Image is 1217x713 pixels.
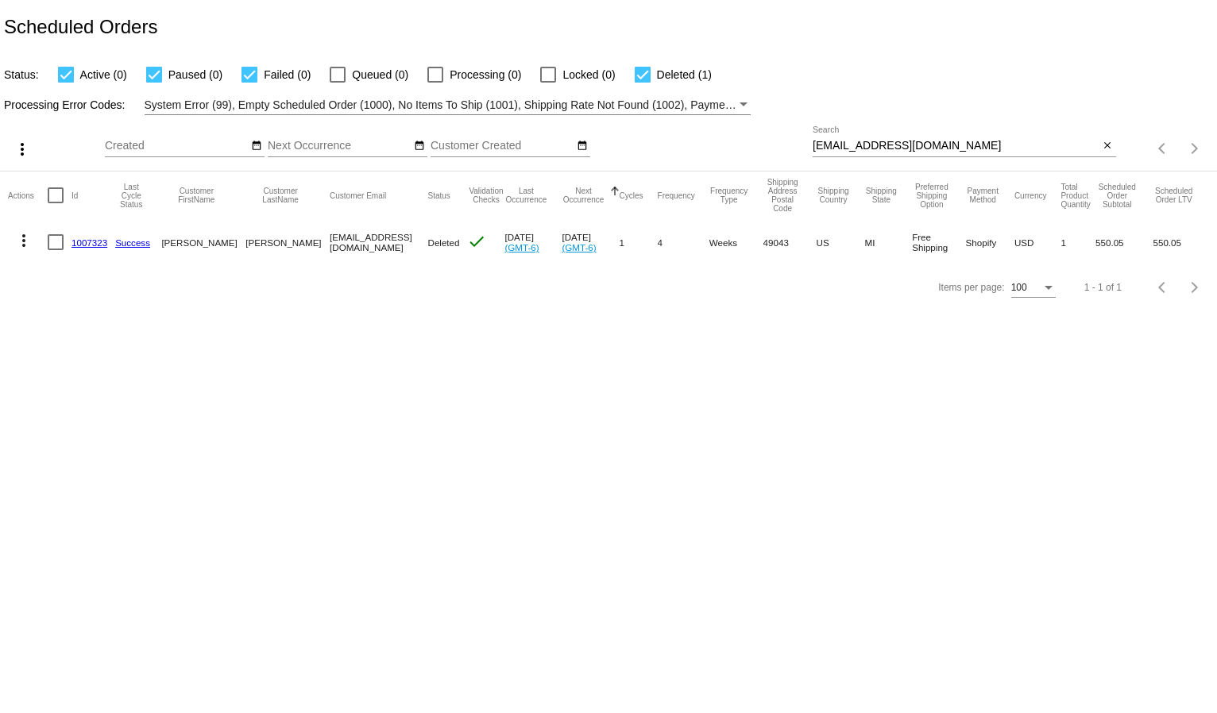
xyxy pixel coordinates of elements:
[709,219,763,265] mat-cell: Weeks
[763,219,817,265] mat-cell: 49043
[105,140,248,152] input: Created
[71,191,78,200] button: Change sorting for Id
[865,219,913,265] mat-cell: MI
[4,68,39,81] span: Status:
[620,219,658,265] mat-cell: 1
[264,65,311,84] span: Failed (0)
[330,191,386,200] button: Change sorting for CustomerEmail
[1061,219,1095,265] mat-cell: 1
[467,232,486,251] mat-icon: check
[1102,140,1113,152] mat-icon: close
[966,219,1014,265] mat-cell: Shopify
[251,140,262,152] mat-icon: date_range
[1014,219,1061,265] mat-cell: USD
[709,187,749,204] button: Change sorting for FrequencyType
[562,242,596,252] a: (GMT-6)
[1011,282,1027,293] span: 100
[4,16,157,38] h2: Scheduled Orders
[658,191,695,200] button: Change sorting for Frequency
[71,237,107,248] a: 1007323
[428,191,450,200] button: Change sorting for Status
[115,183,147,209] button: Change sorting for LastProcessingCycleId
[1147,272,1179,303] button: Previous page
[352,65,408,84] span: Queued (0)
[562,187,605,204] button: Change sorting for NextOccurrenceUtc
[817,219,865,265] mat-cell: US
[966,187,1000,204] button: Change sorting for PaymentMethod.Type
[1084,282,1122,293] div: 1 - 1 of 1
[467,172,504,219] mat-header-cell: Validation Checks
[1099,138,1116,155] button: Clear
[938,282,1004,293] div: Items per page:
[1179,133,1211,164] button: Next page
[912,219,965,265] mat-cell: Free Shipping
[428,237,460,248] span: Deleted
[817,187,851,204] button: Change sorting for ShippingCountry
[912,183,951,209] button: Change sorting for PreferredShippingOption
[1061,172,1095,219] mat-header-cell: Total Product Quantity
[657,65,712,84] span: Deleted (1)
[813,140,1099,152] input: Search
[450,65,521,84] span: Processing (0)
[620,191,643,200] button: Change sorting for Cycles
[562,65,615,84] span: Locked (0)
[1095,219,1153,265] mat-cell: 550.05
[504,187,547,204] button: Change sorting for LastOccurrenceUtc
[245,187,315,204] button: Change sorting for CustomerLastName
[562,219,619,265] mat-cell: [DATE]
[414,140,425,152] mat-icon: date_range
[14,231,33,250] mat-icon: more_vert
[1014,191,1047,200] button: Change sorting for CurrencyIso
[504,242,539,252] a: (GMT-6)
[8,172,48,219] mat-header-cell: Actions
[1179,272,1211,303] button: Next page
[1147,133,1179,164] button: Previous page
[80,65,127,84] span: Active (0)
[431,140,574,152] input: Customer Created
[658,219,709,265] mat-cell: 4
[4,98,126,111] span: Processing Error Codes:
[168,65,222,84] span: Paused (0)
[245,219,330,265] mat-cell: [PERSON_NAME]
[161,187,231,204] button: Change sorting for CustomerFirstName
[577,140,588,152] mat-icon: date_range
[161,219,245,265] mat-cell: [PERSON_NAME]
[1153,219,1209,265] mat-cell: 550.05
[504,219,562,265] mat-cell: [DATE]
[268,140,411,152] input: Next Occurrence
[330,219,427,265] mat-cell: [EMAIL_ADDRESS][DOMAIN_NAME]
[1011,283,1056,294] mat-select: Items per page:
[1153,187,1195,204] button: Change sorting for LifetimeValue
[145,95,751,115] mat-select: Filter by Processing Error Codes
[115,237,150,248] a: Success
[763,178,802,213] button: Change sorting for ShippingPostcode
[1095,183,1138,209] button: Change sorting for Subtotal
[13,140,32,159] mat-icon: more_vert
[865,187,898,204] button: Change sorting for ShippingState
